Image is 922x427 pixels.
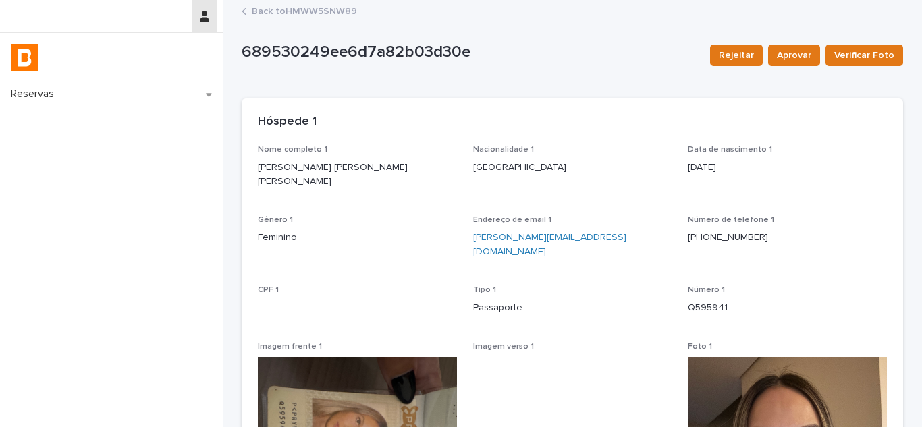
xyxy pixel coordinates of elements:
[473,343,534,351] span: Imagem verso 1
[258,301,457,315] p: -
[473,233,626,256] a: [PERSON_NAME][EMAIL_ADDRESS][DOMAIN_NAME]
[688,286,725,294] span: Número 1
[473,146,534,154] span: Nacionalidade 1
[834,49,894,62] span: Verificar Foto
[258,343,322,351] span: Imagem frente 1
[473,357,672,371] p: -
[258,146,327,154] span: Nome completo 1
[777,49,811,62] span: Aprovar
[258,115,317,130] h2: Hóspede 1
[719,49,754,62] span: Rejeitar
[710,45,763,66] button: Rejeitar
[825,45,903,66] button: Verificar Foto
[473,216,551,224] span: Endereço de email 1
[5,88,65,101] p: Reservas
[258,216,293,224] span: Gênero 1
[473,161,672,175] p: [GEOGRAPHIC_DATA]
[688,233,768,242] a: [PHONE_NUMBER]
[252,3,357,18] a: Back toHMWW5SNW89
[473,286,496,294] span: Tipo 1
[688,343,712,351] span: Foto 1
[688,216,774,224] span: Número de telefone 1
[258,286,279,294] span: CPF 1
[473,301,672,315] p: Passaporte
[258,231,457,245] p: Feminino
[258,161,457,189] p: [PERSON_NAME] [PERSON_NAME] [PERSON_NAME]
[242,42,699,62] p: 689530249ee6d7a82b03d30e
[688,301,887,315] p: Q595941
[11,44,38,71] img: zVaNuJHRTjyIjT5M9Xd5
[688,161,887,175] p: [DATE]
[688,146,772,154] span: Data de nascimento 1
[768,45,820,66] button: Aprovar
